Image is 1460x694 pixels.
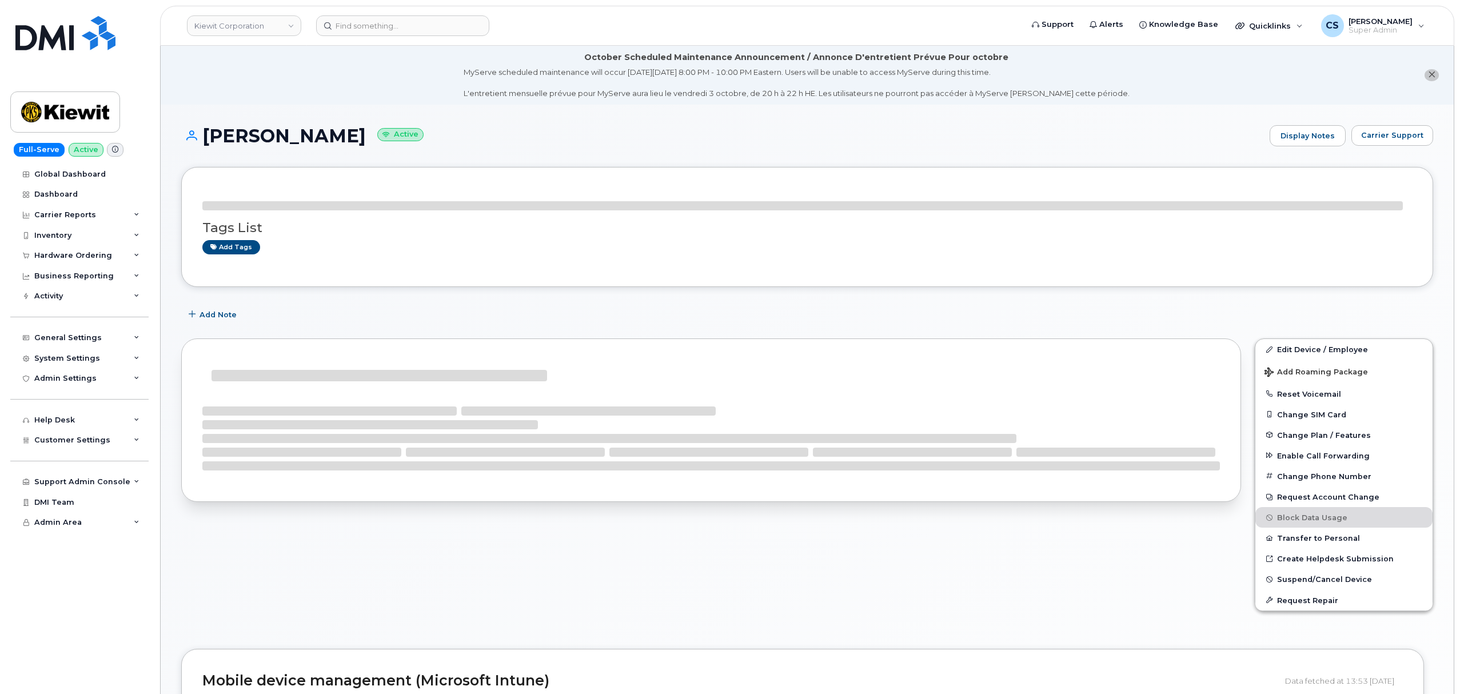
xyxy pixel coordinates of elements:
[1285,670,1403,692] div: Data fetched at 13:53 [DATE]
[377,128,424,141] small: Active
[1277,575,1372,584] span: Suspend/Cancel Device
[1270,125,1346,147] a: Display Notes
[1255,528,1433,548] button: Transfer to Personal
[1255,548,1433,569] a: Create Helpdesk Submission
[1361,130,1423,141] span: Carrier Support
[202,221,1412,235] h3: Tags List
[1255,507,1433,528] button: Block Data Usage
[1351,125,1433,146] button: Carrier Support
[200,309,237,320] span: Add Note
[1255,590,1433,611] button: Request Repair
[1255,466,1433,486] button: Change Phone Number
[1264,368,1368,378] span: Add Roaming Package
[181,304,246,325] button: Add Note
[202,240,260,254] a: Add tags
[1277,430,1371,439] span: Change Plan / Features
[584,51,1008,63] div: October Scheduled Maintenance Announcement / Annonce D'entretient Prévue Pour octobre
[464,67,1130,99] div: MyServe scheduled maintenance will occur [DATE][DATE] 8:00 PM - 10:00 PM Eastern. Users will be u...
[1277,451,1370,460] span: Enable Call Forwarding
[1255,384,1433,404] button: Reset Voicemail
[1425,69,1439,81] button: close notification
[1255,445,1433,466] button: Enable Call Forwarding
[1255,360,1433,383] button: Add Roaming Package
[1255,339,1433,360] a: Edit Device / Employee
[1255,425,1433,445] button: Change Plan / Features
[181,126,1264,146] h1: [PERSON_NAME]
[202,673,1276,689] h2: Mobile device management (Microsoft Intune)
[1255,404,1433,425] button: Change SIM Card
[1255,486,1433,507] button: Request Account Change
[1255,569,1433,589] button: Suspend/Cancel Device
